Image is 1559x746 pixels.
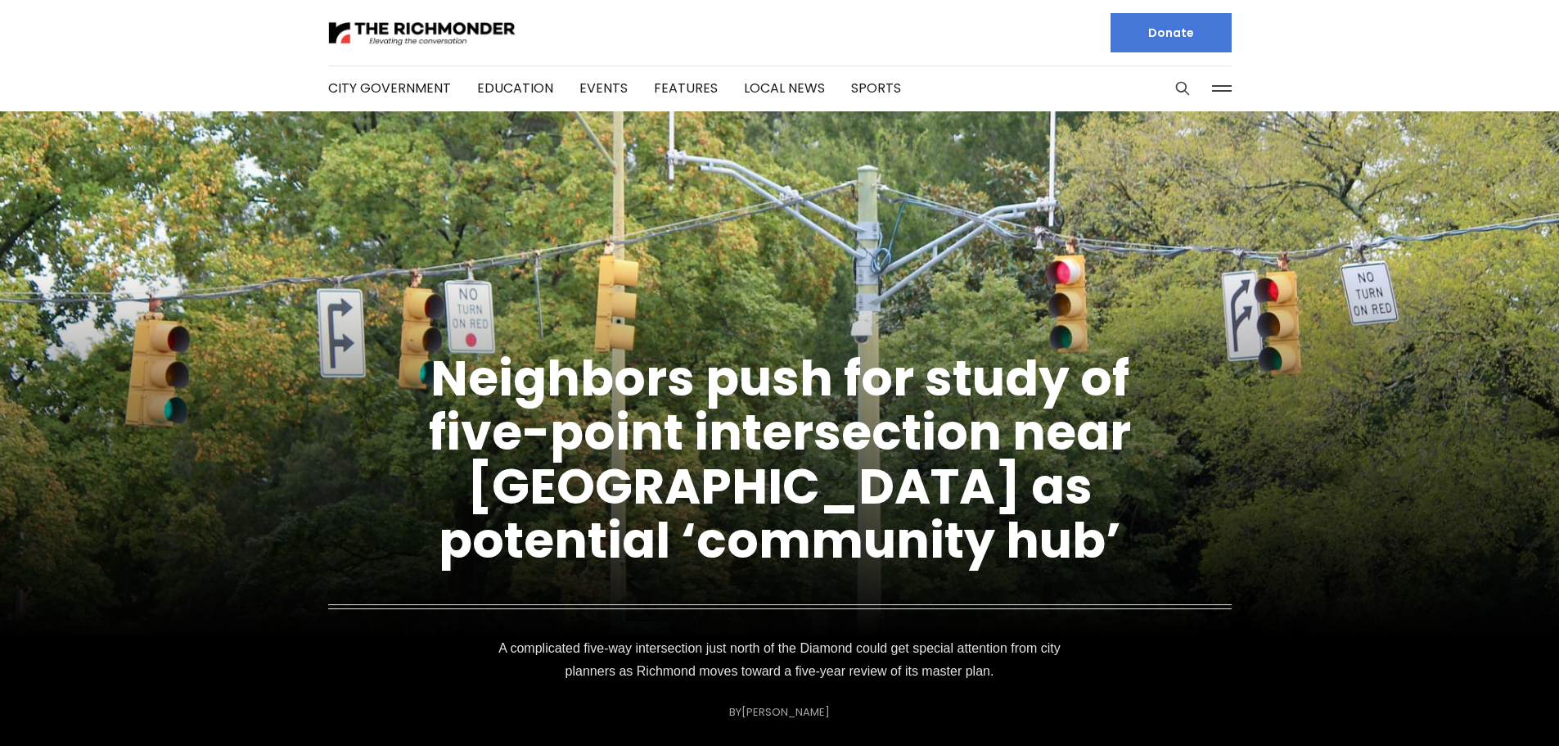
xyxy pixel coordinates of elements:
[654,79,718,97] a: Features
[489,637,1071,683] p: A complicated five-way intersection just north of the Diamond could get special attention from ci...
[429,344,1131,575] a: Neighbors push for study of five-point intersection near [GEOGRAPHIC_DATA] as potential ‘communit...
[741,704,830,720] a: [PERSON_NAME]
[744,79,825,97] a: Local News
[1111,13,1232,52] a: Donate
[579,79,628,97] a: Events
[1170,76,1195,101] button: Search this site
[851,79,901,97] a: Sports
[729,706,830,718] div: By
[328,79,451,97] a: City Government
[477,79,553,97] a: Education
[328,19,516,47] img: The Richmonder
